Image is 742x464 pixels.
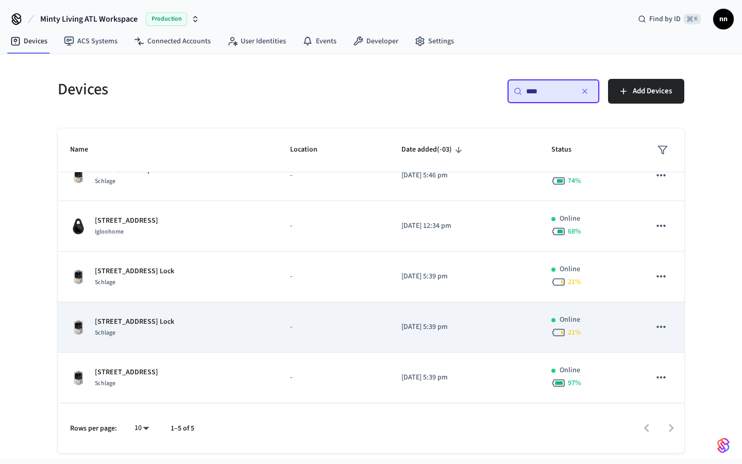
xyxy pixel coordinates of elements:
img: Schlage Sense Smart Deadbolt with Camelot Trim, Front [70,168,87,184]
table: sticky table [58,107,684,403]
span: Name [70,142,102,158]
a: Developer [345,32,407,51]
p: [DATE] 5:46 pm [401,170,527,181]
span: ⌘ K [684,14,701,24]
span: Find by ID [649,14,681,24]
div: 10 [129,421,154,436]
img: Schlage Sense Smart Deadbolt with Camelot Trim, Front [70,269,87,285]
p: [DATE] 5:39 pm [401,322,527,333]
span: Minty Living ATL Workspace [40,13,138,25]
span: Schlage [95,278,115,287]
p: - [290,372,376,383]
h5: Devices [58,79,365,100]
a: Devices [2,32,56,51]
p: Rows per page: [70,423,117,434]
p: [STREET_ADDRESS] Lock [95,317,174,327]
p: - [290,322,376,333]
a: Connected Accounts [126,32,219,51]
p: [STREET_ADDRESS] [95,367,158,378]
p: - [290,170,376,181]
a: Settings [407,32,462,51]
p: Online [560,314,580,325]
span: Add Devices [633,85,672,98]
span: Schlage [95,328,115,337]
img: SeamLogoGradient.69752ec5.svg [717,437,730,454]
p: Online [560,264,580,275]
p: - [290,221,376,231]
span: Date added(-03) [401,142,465,158]
p: Online [560,213,580,224]
span: Location [290,142,331,158]
p: [STREET_ADDRESS] Lock [95,266,174,277]
span: 97 % [568,378,581,388]
p: - [290,271,376,282]
img: Schlage Sense Smart Deadbolt with Camelot Trim, Front [70,319,87,336]
span: Status [551,142,585,158]
span: Production [146,12,187,26]
span: Schlage [95,379,115,388]
p: [STREET_ADDRESS] [95,216,158,226]
a: ACS Systems [56,32,126,51]
a: User Identities [219,32,294,51]
span: nn [714,10,733,28]
span: Schlage [95,177,115,186]
p: 1–5 of 5 [171,423,194,434]
span: 21 % [568,277,581,287]
span: 74 % [568,176,581,186]
p: Online [560,365,580,376]
button: nn [713,9,734,29]
a: Events [294,32,345,51]
p: [DATE] 12:34 pm [401,221,527,231]
p: [DATE] 5:39 pm [401,271,527,282]
span: Igloohome [95,227,124,236]
span: 68 % [568,226,581,237]
button: Add Devices [608,79,684,104]
span: 21 % [568,327,581,338]
div: Find by ID⌘ K [630,10,709,28]
p: [DATE] 5:39 pm [401,372,527,383]
img: Schlage Sense Smart Deadbolt with Camelot Trim, Front [70,370,87,386]
img: igloohome_igke [70,218,87,235]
